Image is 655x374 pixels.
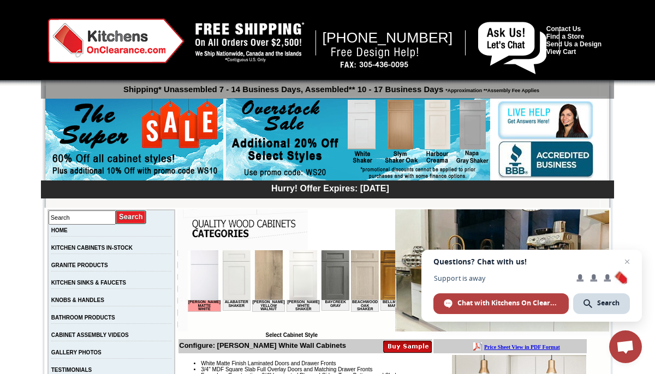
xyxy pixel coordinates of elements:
[546,25,581,33] a: Contact Us
[609,330,642,363] div: Open chat
[457,298,558,308] span: Chat with Kitchens On Clearance
[116,210,147,225] input: Submit
[46,182,614,194] div: Hurry! Offer Expires: [DATE]
[573,293,630,314] div: Search
[51,315,115,321] a: BATHROOM PRODUCTS
[193,50,221,61] td: Bellmonte Maple
[51,262,108,268] a: GRANITE PRODUCTS
[546,40,602,48] a: Send Us a Design
[433,293,569,314] div: Chat with Kitchens On Clearance
[2,3,10,11] img: pdf.png
[51,227,68,233] a: HOME
[546,33,584,40] a: Find a Store
[51,280,126,286] a: KITCHEN SINKS & FAUCETS
[323,29,453,46] span: [PHONE_NUMBER]
[597,298,620,308] span: Search
[46,80,614,94] p: Shipping* Unassembled 7 - 14 Business Days, Assembled** 10 - 17 Business Days
[621,255,634,268] span: Close chat
[443,85,539,93] span: *Approximation **Assembly Fee Applies
[433,274,569,282] span: Support is away
[179,341,346,349] b: Configure: [PERSON_NAME] White Wall Cabinets
[51,297,104,303] a: KNOBS & HANDLES
[201,366,372,372] span: 3/4" MDF Square Slab Full Overlay Doors and Matching Drawer Fronts
[265,332,318,338] b: Select Cabinet Style
[13,2,88,11] a: Price Sheet View in PDF Format
[51,349,102,355] a: GALLERY PHOTOS
[395,209,609,331] img: Della Matte White
[546,48,576,56] a: View Cart
[201,360,336,366] span: White Matte Finish Laminated Doors and Drawer Fronts
[188,250,395,332] iframe: Browser incompatible
[51,245,133,251] a: KITCHEN CABINETS IN-STOCK
[433,257,630,266] span: Questions? Chat with us!
[51,367,92,373] a: TESTIMONIALS
[51,332,129,338] a: CABINET ASSEMBLY VIDEOS
[13,4,88,10] b: Price Sheet View in PDF Format
[48,19,184,63] img: Kitchens on Clearance Logo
